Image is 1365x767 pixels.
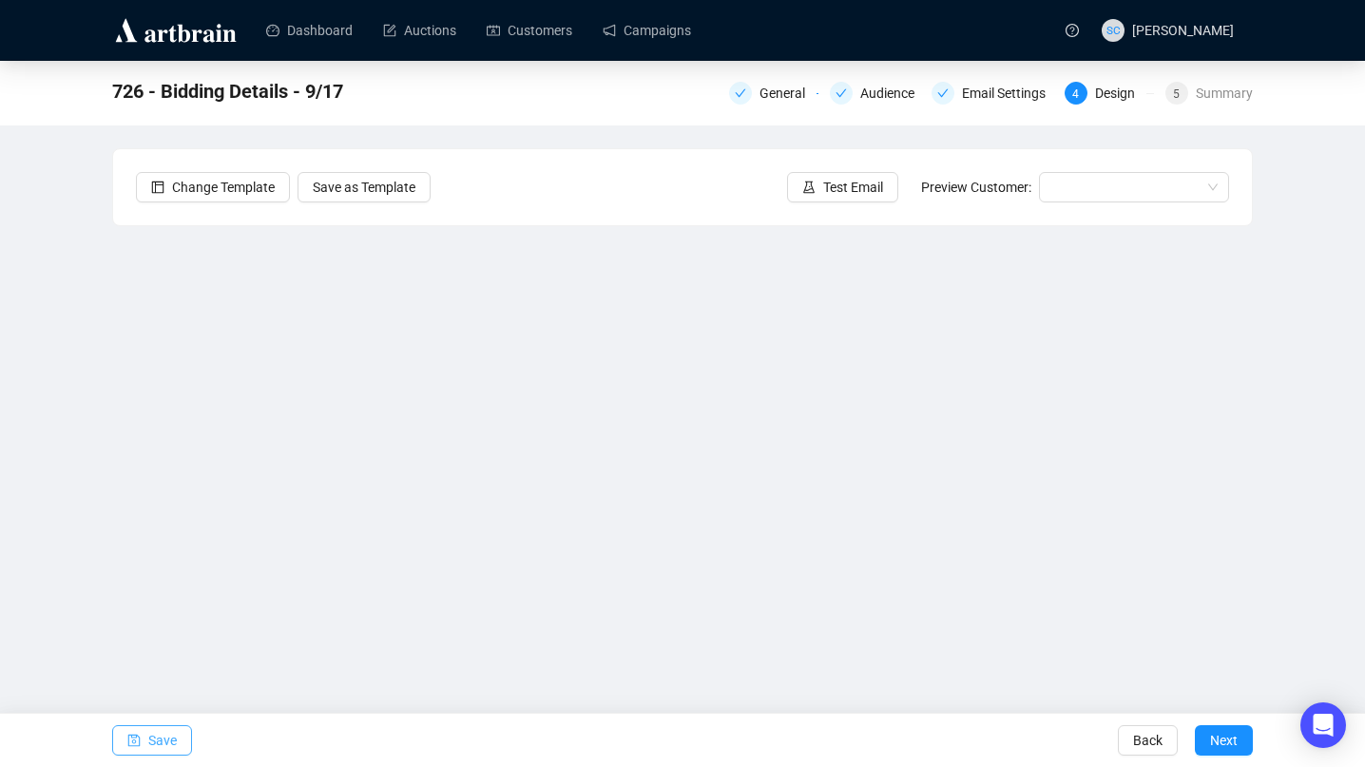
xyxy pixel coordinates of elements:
button: Next [1195,725,1253,756]
div: 4Design [1065,82,1154,105]
img: logo [112,15,240,46]
span: check [937,87,949,99]
span: check [735,87,746,99]
span: SC [1106,21,1120,39]
button: Change Template [136,172,290,202]
div: General [729,82,818,105]
button: Save as Template [298,172,431,202]
span: 4 [1072,87,1079,101]
div: 5Summary [1165,82,1253,105]
span: experiment [802,181,816,194]
span: Next [1210,714,1238,767]
span: Save [148,714,177,767]
div: Audience [860,82,926,105]
div: Audience [830,82,919,105]
div: Open Intercom Messenger [1300,702,1346,748]
span: Test Email [823,177,883,198]
div: Summary [1196,82,1253,105]
div: Email Settings [962,82,1057,105]
button: Test Email [787,172,898,202]
div: Email Settings [932,82,1053,105]
div: Design [1095,82,1146,105]
a: Campaigns [603,6,691,55]
button: Save [112,725,192,756]
span: Change Template [172,177,275,198]
a: Customers [487,6,572,55]
span: Back [1133,714,1163,767]
span: 5 [1173,87,1180,101]
span: 726 - Bidding Details - 9/17 [112,76,343,106]
span: Preview Customer: [921,180,1031,195]
a: Auctions [383,6,456,55]
span: question-circle [1066,24,1079,37]
button: Back [1118,725,1178,756]
div: General [759,82,817,105]
span: Save as Template [313,177,415,198]
a: Dashboard [266,6,353,55]
span: [PERSON_NAME] [1132,23,1234,38]
span: check [836,87,847,99]
span: save [127,734,141,747]
span: layout [151,181,164,194]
